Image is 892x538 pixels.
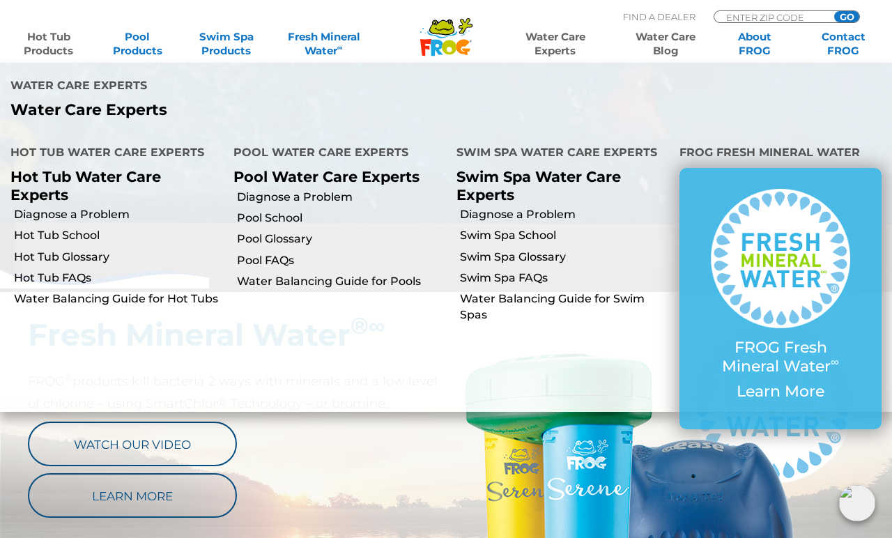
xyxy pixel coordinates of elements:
p: FROG Fresh Mineral Water [707,339,854,376]
h4: Swim Spa Water Care Experts [456,140,659,168]
a: Hot Tub School [14,228,223,243]
a: Pool Water Care Experts [233,168,420,185]
input: Zip Code Form [725,11,819,23]
a: Water Balancing Guide for Hot Tubs [14,291,223,307]
a: Water Balancing Guide for Pools [237,274,446,289]
a: Diagnose a Problem [14,207,223,222]
a: Water CareBlog [631,30,700,58]
a: Pool Glossary [237,231,446,247]
a: Swim Spa School [460,228,669,243]
sup: ∞ [337,43,343,52]
a: Learn More [28,473,237,518]
a: Diagnose a Problem [237,190,446,205]
a: Pool FAQs [237,253,446,268]
p: Learn More [707,383,854,401]
a: Water Balancing Guide for Swim Spas [460,291,669,323]
a: AboutFROG [720,30,789,58]
p: Water Care Experts [10,101,436,119]
a: Hot Tub FAQs [14,270,223,286]
img: openIcon [839,485,875,521]
a: Diagnose a Problem [460,207,669,222]
input: GO [834,11,859,22]
a: Swim Spa Glossary [460,249,669,265]
a: Hot Tub Water Care Experts [10,168,161,203]
sup: ∞ [831,355,839,369]
h4: Hot Tub Water Care Experts [10,140,213,168]
a: Watch Our Video [28,422,237,466]
a: FROG Fresh Mineral Water∞ Learn More [707,189,854,408]
a: ContactFROG [809,30,878,58]
a: Hot Tub Glossary [14,249,223,265]
h4: Pool Water Care Experts [233,140,436,168]
a: Fresh MineralWater∞ [281,30,367,58]
a: Swim SpaProducts [192,30,261,58]
a: Swim Spa FAQs [460,270,669,286]
a: Swim Spa Water Care Experts [456,168,621,203]
a: PoolProducts [103,30,172,58]
a: Water CareExperts [499,30,611,58]
h4: FROG Fresh Mineral Water [679,140,882,168]
a: Hot TubProducts [14,30,83,58]
p: Find A Dealer [623,10,695,23]
h4: Water Care Experts [10,73,436,101]
a: Pool School [237,210,446,226]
